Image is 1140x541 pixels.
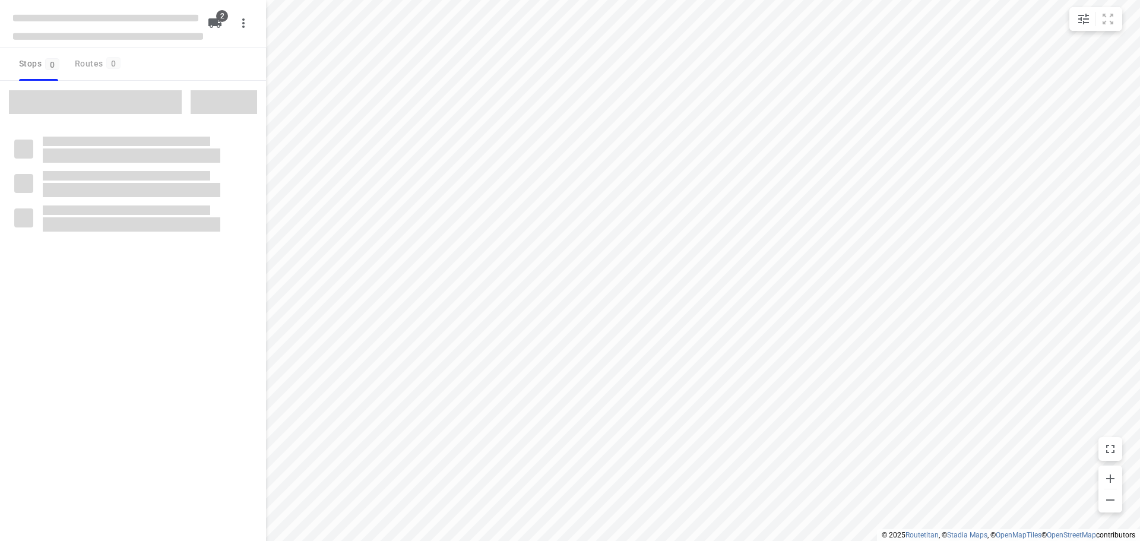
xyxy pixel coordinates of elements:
[1072,7,1095,31] button: Map settings
[947,531,987,539] a: Stadia Maps
[1047,531,1096,539] a: OpenStreetMap
[996,531,1041,539] a: OpenMapTiles
[1069,7,1122,31] div: small contained button group
[882,531,1135,539] li: © 2025 , © , © © contributors
[905,531,939,539] a: Routetitan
